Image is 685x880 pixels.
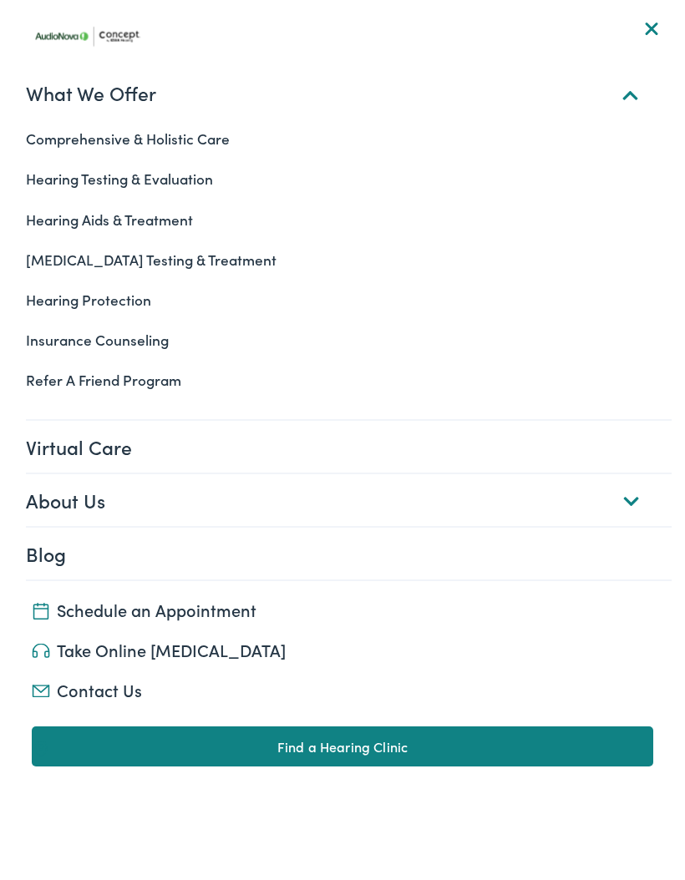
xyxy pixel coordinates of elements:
[13,119,671,159] a: Comprehensive & Holistic Care
[32,603,50,620] img: A calendar icon to schedule an appointment at Concept by Iowa Hearing.
[13,280,671,320] a: Hearing Protection
[32,685,50,698] img: utility icon
[32,638,652,661] a: Take Online [MEDICAL_DATA]
[26,474,671,526] a: About Us
[13,240,671,280] a: [MEDICAL_DATA] Testing & Treatment
[26,421,671,473] a: Virtual Care
[13,320,671,360] a: Insurance Counseling
[26,67,671,119] a: What We Offer
[32,678,652,701] a: Contact Us
[13,159,671,199] a: Hearing Testing & Evaluation
[26,528,671,579] a: Blog
[32,741,50,757] img: utility icon
[32,598,652,621] a: Schedule an Appointment
[32,643,50,659] img: utility icon
[13,360,671,400] a: Refer A Friend Program
[13,200,671,240] a: Hearing Aids & Treatment
[32,726,652,766] a: Find a Hearing Clinic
